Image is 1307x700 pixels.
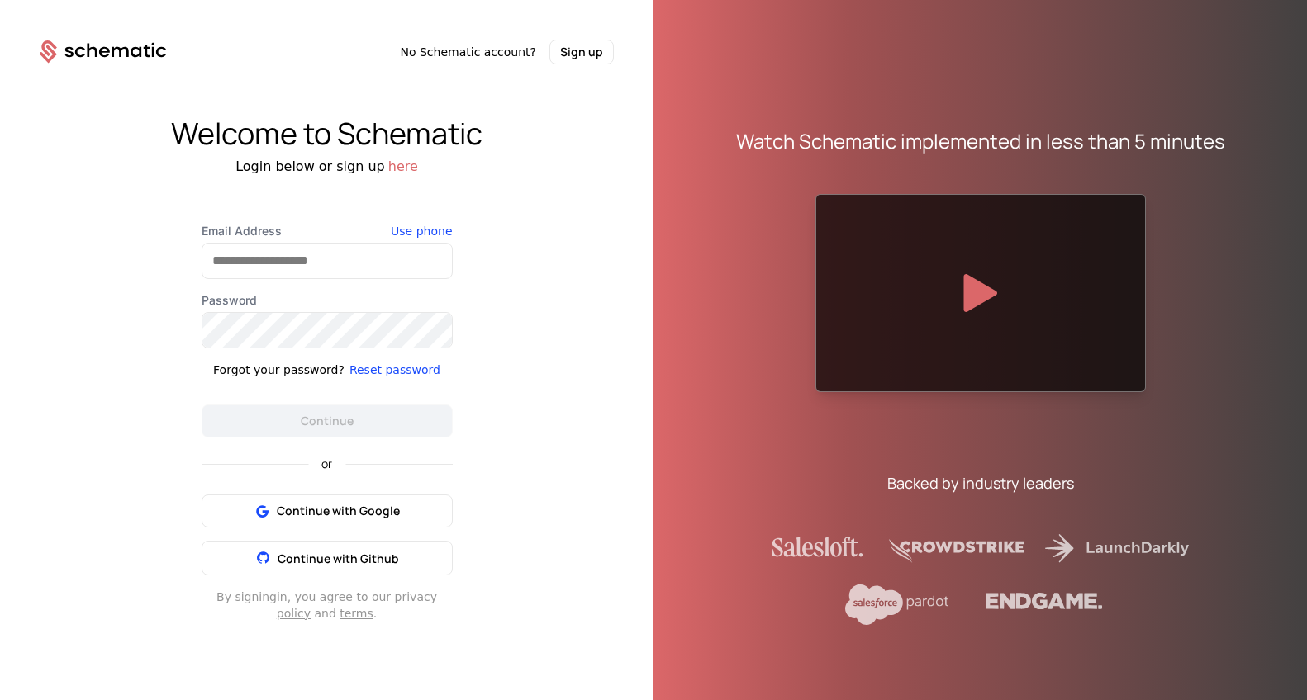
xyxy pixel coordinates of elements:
[340,607,373,620] a: terms
[400,44,536,60] span: No Schematic account?
[308,458,345,470] span: or
[349,362,440,378] button: Reset password
[202,292,453,309] label: Password
[277,607,311,620] a: policy
[202,223,453,239] label: Email Address
[388,157,418,177] button: here
[391,223,452,239] button: Use phone
[887,471,1074,494] div: Backed by industry leaders
[202,589,453,622] div: By signing in , you agree to our privacy and .
[278,551,399,566] span: Continue with Github
[202,494,453,527] button: Continue with Google
[549,40,614,64] button: Sign up
[202,541,453,575] button: Continue with Github
[213,362,345,378] div: Forgot your password?
[202,404,453,437] button: Continue
[277,503,400,519] span: Continue with Google
[736,128,1225,154] div: Watch Schematic implemented in less than 5 minutes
